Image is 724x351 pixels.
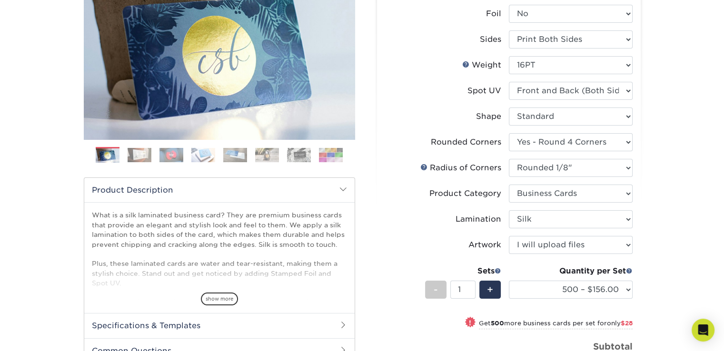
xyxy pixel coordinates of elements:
div: Sides [480,34,501,45]
small: Get more business cards per set for [479,320,633,329]
div: Product Category [429,188,501,199]
div: Spot UV [467,85,501,97]
strong: 500 [491,320,504,327]
div: Weight [462,59,501,71]
img: Business Cards 04 [191,148,215,162]
h2: Product Description [84,178,355,202]
div: Artwork [468,239,501,251]
div: Sets [425,265,501,277]
span: ! [469,318,471,328]
img: Business Cards 06 [255,148,279,162]
div: Lamination [456,214,501,225]
span: only [607,320,633,327]
div: Open Intercom Messenger [692,319,714,341]
div: Rounded Corners [431,136,501,148]
img: Business Cards 07 [287,148,311,162]
img: Business Cards 03 [159,148,183,162]
img: Business Cards 08 [319,148,343,162]
span: - [434,283,438,297]
div: Radius of Corners [420,162,501,174]
div: Foil [486,8,501,19]
img: Business Cards 02 [128,148,151,162]
h2: Specifications & Templates [84,313,355,338]
img: Business Cards 01 [96,144,119,167]
span: show more [201,292,238,305]
span: + [487,283,493,297]
span: $28 [621,320,633,327]
div: Shape [476,111,501,122]
div: Quantity per Set [509,265,633,277]
img: Business Cards 05 [223,148,247,162]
